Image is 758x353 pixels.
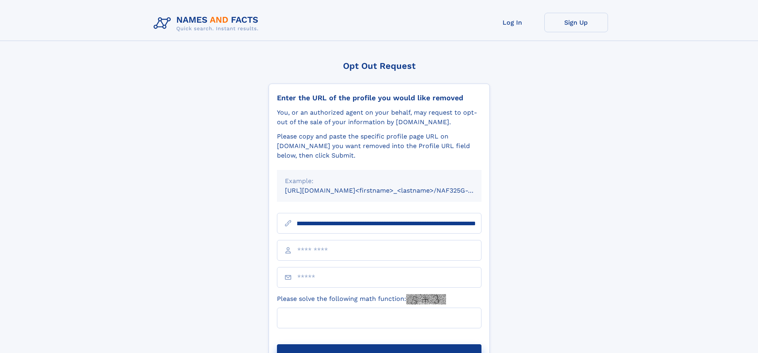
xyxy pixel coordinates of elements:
[269,61,490,71] div: Opt Out Request
[277,132,481,160] div: Please copy and paste the specific profile page URL on [DOMAIN_NAME] you want removed into the Pr...
[544,13,608,32] a: Sign Up
[285,176,474,186] div: Example:
[481,13,544,32] a: Log In
[150,13,265,34] img: Logo Names and Facts
[285,187,497,194] small: [URL][DOMAIN_NAME]<firstname>_<lastname>/NAF325G-xxxxxxxx
[277,108,481,127] div: You, or an authorized agent on your behalf, may request to opt-out of the sale of your informatio...
[277,294,446,304] label: Please solve the following math function:
[277,94,481,102] div: Enter the URL of the profile you would like removed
